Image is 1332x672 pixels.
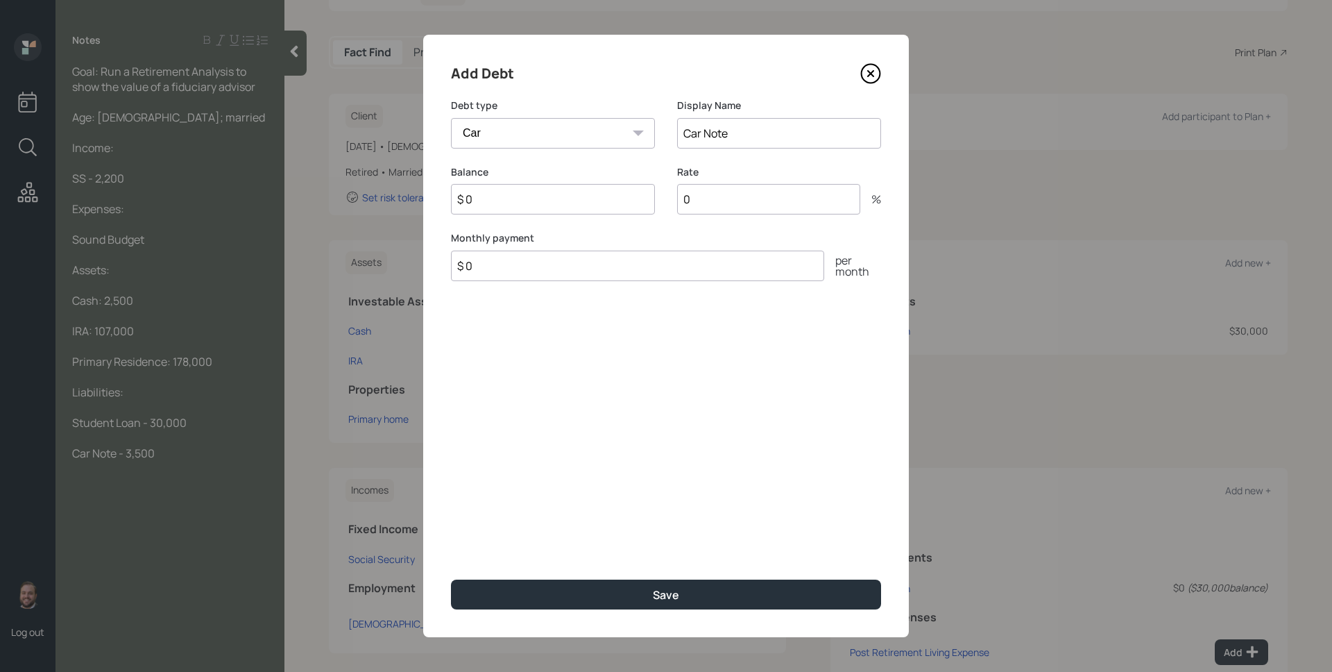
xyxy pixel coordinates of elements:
button: Save [451,580,881,610]
div: Save [653,587,679,603]
div: % [860,194,881,205]
div: per month [824,255,881,277]
label: Display Name [677,99,881,112]
label: Balance [451,165,655,179]
h4: Add Debt [451,62,514,85]
label: Rate [677,165,881,179]
label: Monthly payment [451,231,881,245]
label: Debt type [451,99,655,112]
